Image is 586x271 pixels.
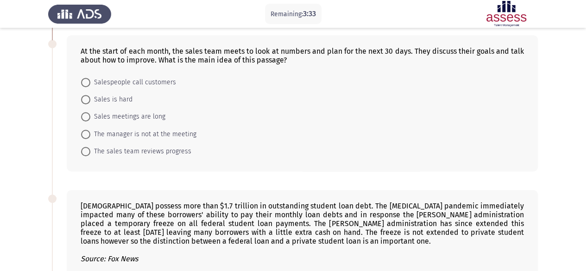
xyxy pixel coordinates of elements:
[90,94,132,105] span: Sales is hard
[90,77,176,88] span: Salespeople call customers
[90,129,196,140] span: The manager is not at the meeting
[90,111,165,122] span: Sales meetings are long
[48,1,111,27] img: Assess Talent Management logo
[90,146,191,157] span: The sales team reviews progress
[475,1,538,27] img: Assessment logo of ASSESS English Language Assessment (3 Module) (Ba - IB)
[81,47,524,64] div: At the start of each month, the sales team meets to look at numbers and plan for the next 30 days...
[303,9,316,18] span: 3:33
[81,254,138,263] i: Source: Fox News
[271,8,316,20] p: Remaining:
